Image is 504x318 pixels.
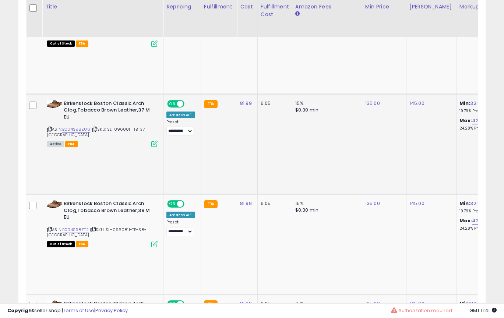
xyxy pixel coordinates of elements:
img: 41O6W+93BAL._SL40_.jpg [47,200,62,208]
div: ASIN: [47,100,158,146]
img: 41O6W+93BAL._SL40_.jpg [47,100,62,108]
small: FBA [204,100,218,108]
a: 42.94 [472,117,486,124]
div: Preset: [166,220,195,236]
div: 6.05 [261,100,286,107]
b: Max: [459,117,472,124]
a: Terms of Use [63,307,94,314]
b: Birkenstock Boston Classic Arch Clog,Tobacco Brown Leather,37 M EU [64,100,153,123]
a: B004S98ZU6 [62,126,90,132]
span: FBA [65,141,78,147]
div: Title [45,3,160,11]
a: 81.99 [240,100,252,107]
div: 15% [295,200,356,207]
a: B004S98ZT2 [62,227,89,233]
div: 6.05 [261,200,286,207]
span: FBA [76,40,88,47]
small: Amazon Fees. [295,11,300,17]
b: Min: [459,200,470,207]
div: 15% [295,100,356,107]
div: seller snap | | [7,307,128,314]
a: 32.58 [470,100,483,107]
div: Fulfillment [204,3,234,11]
div: Min Price [365,3,403,11]
a: 42.94 [472,217,486,225]
a: 135.00 [365,200,380,207]
span: ON [168,201,177,207]
div: Fulfillment Cost [261,3,289,18]
div: Amazon AI * [166,212,195,218]
span: | SKU: SL-0960811-TB-38-[GEOGRAPHIC_DATA] [47,227,147,238]
a: 145.00 [409,100,424,107]
div: $0.30 min [295,207,356,213]
span: FBA [76,241,88,247]
a: 145.00 [409,200,424,207]
span: OFF [183,201,195,207]
b: Min: [459,100,470,107]
div: Amazon Fees [295,3,359,11]
a: 135.00 [365,100,380,107]
b: Birkenstock Boston Classic Arch Clog,Tobacco Brown Leather,38 M EU [64,200,153,223]
span: | SKU: SL-0960811-TB-37-[GEOGRAPHIC_DATA] [47,126,147,137]
span: OFF [183,100,195,107]
span: 2025-10-8 11:41 GMT [469,307,497,314]
span: All listings currently available for purchase on Amazon [47,141,64,147]
div: Cost [240,3,254,11]
div: Preset: [166,120,195,136]
a: 81.99 [240,200,252,207]
a: 32.58 [470,200,483,207]
span: All listings that are currently out of stock and unavailable for purchase on Amazon [47,40,75,47]
a: Privacy Policy [95,307,128,314]
div: [PERSON_NAME] [409,3,453,11]
span: All listings that are currently out of stock and unavailable for purchase on Amazon [47,241,75,247]
div: $0.30 min [295,107,356,113]
b: Max: [459,217,472,224]
small: FBA [204,200,218,208]
strong: Copyright [7,307,34,314]
div: ASIN: [47,200,158,247]
div: Repricing [166,3,198,11]
div: Amazon AI * [166,112,195,118]
span: ON [168,100,177,107]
